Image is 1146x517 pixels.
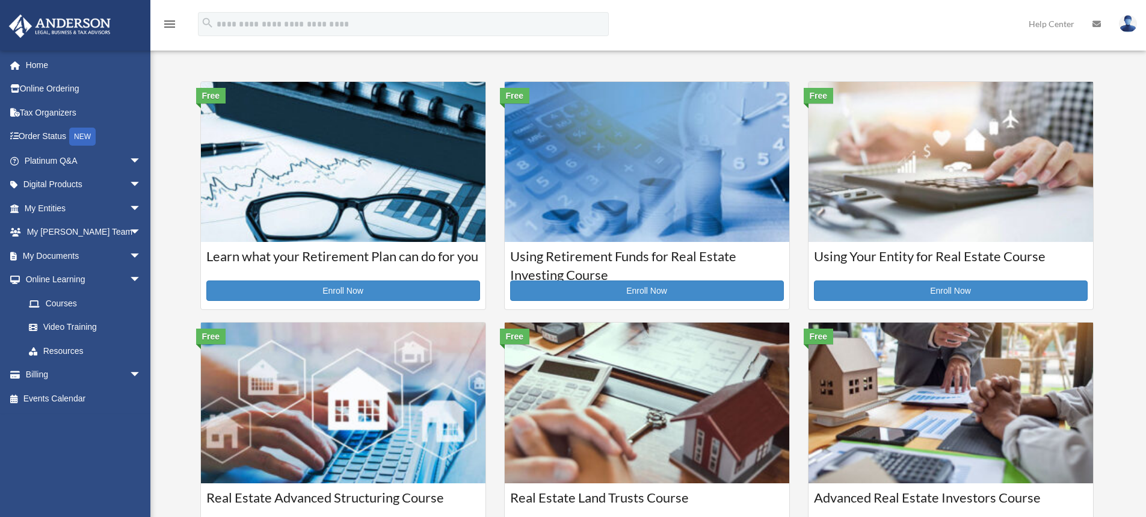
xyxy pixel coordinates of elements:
[8,220,159,244] a: My [PERSON_NAME] Teamarrow_drop_down
[129,220,153,245] span: arrow_drop_down
[8,53,159,77] a: Home
[17,315,159,339] a: Video Training
[162,17,177,31] i: menu
[17,339,159,363] a: Resources
[814,280,1088,301] a: Enroll Now
[206,280,480,301] a: Enroll Now
[510,280,784,301] a: Enroll Now
[500,329,530,344] div: Free
[804,329,834,344] div: Free
[814,247,1088,277] h3: Using Your Entity for Real Estate Course
[129,363,153,388] span: arrow_drop_down
[201,16,214,29] i: search
[8,244,159,268] a: My Documentsarrow_drop_down
[129,149,153,173] span: arrow_drop_down
[129,173,153,197] span: arrow_drop_down
[206,247,480,277] h3: Learn what your Retirement Plan can do for you
[804,88,834,104] div: Free
[500,88,530,104] div: Free
[510,247,784,277] h3: Using Retirement Funds for Real Estate Investing Course
[5,14,114,38] img: Anderson Advisors Platinum Portal
[8,101,159,125] a: Tax Organizers
[1119,15,1137,33] img: User Pic
[8,386,159,410] a: Events Calendar
[8,173,159,197] a: Digital Productsarrow_drop_down
[8,149,159,173] a: Platinum Q&Aarrow_drop_down
[129,196,153,221] span: arrow_drop_down
[8,125,159,149] a: Order StatusNEW
[162,21,177,31] a: menu
[196,329,226,344] div: Free
[196,88,226,104] div: Free
[8,196,159,220] a: My Entitiesarrow_drop_down
[8,268,159,292] a: Online Learningarrow_drop_down
[8,363,159,387] a: Billingarrow_drop_down
[129,268,153,293] span: arrow_drop_down
[8,77,159,101] a: Online Ordering
[129,244,153,268] span: arrow_drop_down
[17,291,153,315] a: Courses
[69,128,96,146] div: NEW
